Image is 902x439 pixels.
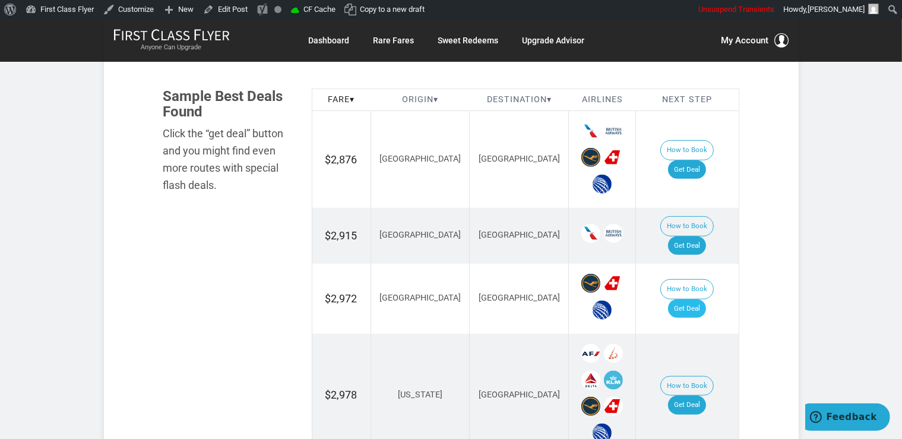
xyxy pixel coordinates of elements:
span: United [593,301,612,320]
button: How to Book [660,216,714,236]
h3: Sample Best Deals Found [163,89,294,120]
span: British Airways [604,122,623,141]
span: $2,978 [325,389,357,401]
span: ▾ [547,94,552,105]
th: Airlines [569,89,636,111]
span: [US_STATE] [398,390,442,400]
button: How to Book [660,376,714,396]
span: $2,915 [325,229,357,242]
span: [PERSON_NAME] [808,5,865,14]
span: Swiss [604,148,623,167]
a: Sweet Redeems [438,30,499,51]
a: Rare Fares [374,30,414,51]
span: United [593,175,612,194]
a: Get Deal [668,299,706,318]
th: Next Step [636,89,739,111]
span: American Airlines [581,224,600,243]
th: Origin [371,89,470,111]
span: [GEOGRAPHIC_DATA] [479,230,560,240]
span: [GEOGRAPHIC_DATA] [379,154,461,164]
span: ▾ [433,94,438,105]
a: First Class FlyerAnyone Can Upgrade [113,29,230,52]
a: Get Deal [668,160,706,179]
span: Swiss [604,397,623,416]
button: My Account [721,33,789,48]
iframe: Opens a widget where you can find more information [805,403,890,433]
span: American Airlines [581,122,600,141]
span: Delta Airlines [581,371,600,390]
span: Brussels Airlines [604,344,623,363]
span: Lufthansa [581,148,600,167]
th: Destination [470,89,569,111]
button: How to Book [660,279,714,299]
small: Anyone Can Upgrade [113,43,230,52]
th: Fare [312,89,371,111]
img: First Class Flyer [113,29,230,41]
button: How to Book [660,140,714,160]
span: [GEOGRAPHIC_DATA] [479,390,560,400]
span: [GEOGRAPHIC_DATA] [379,293,461,303]
a: Dashboard [309,30,350,51]
span: Lufthansa [581,397,600,416]
span: Air France [581,344,600,363]
span: British Airways [604,224,623,243]
span: ▾ [350,94,355,105]
span: [GEOGRAPHIC_DATA] [379,230,461,240]
div: Click the “get deal” button and you might find even more routes with special flash deals. [163,125,294,194]
span: Unsuspend Transients [698,5,774,14]
a: Upgrade Advisor [523,30,585,51]
span: KLM [604,371,623,390]
span: [GEOGRAPHIC_DATA] [479,293,560,303]
span: $2,876 [325,153,357,166]
span: My Account [721,33,769,48]
a: Get Deal [668,236,706,255]
span: Swiss [604,274,623,293]
span: $2,972 [325,292,357,305]
span: Lufthansa [581,274,600,293]
a: Get Deal [668,396,706,415]
span: [GEOGRAPHIC_DATA] [479,154,560,164]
